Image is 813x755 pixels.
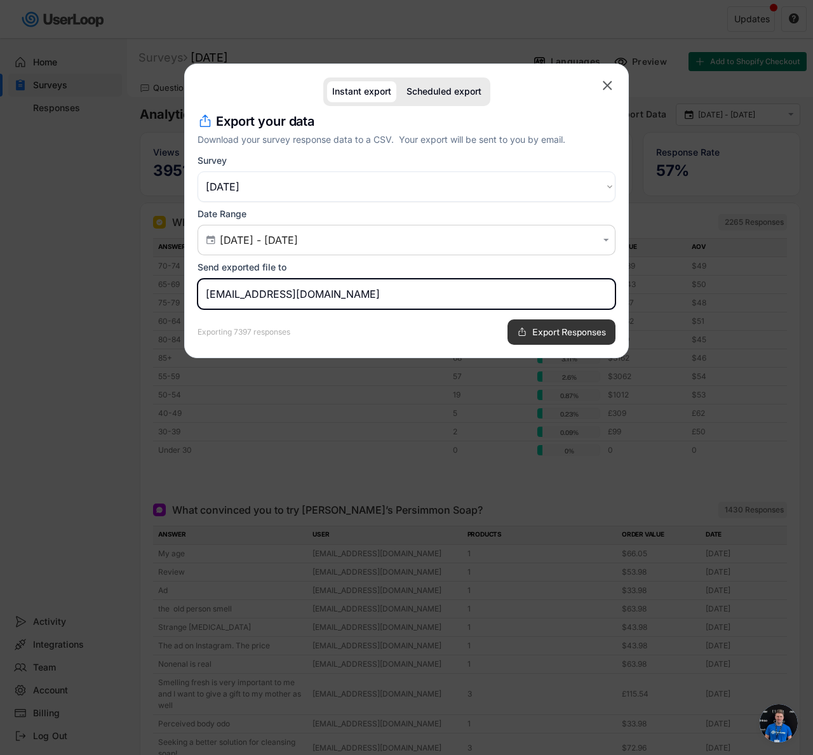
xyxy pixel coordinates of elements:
[198,208,246,220] div: Date Range
[600,235,612,246] button: 
[406,86,481,97] div: Scheduled export
[603,234,609,245] text: 
[332,86,391,97] div: Instant export
[198,262,286,273] div: Send exported file to
[216,112,314,130] h4: Export your data
[198,155,227,166] div: Survey
[760,704,798,742] div: Open chat
[198,133,615,146] div: Download your survey response data to a CSV. Your export will be sent to you by email.
[206,234,215,246] text: 
[603,77,612,93] text: 
[507,319,615,345] button: Export Responses
[600,77,615,93] button: 
[220,234,597,246] input: Air Date/Time Picker
[198,328,290,336] div: Exporting 7397 responses
[205,234,217,246] button: 
[532,328,606,337] span: Export Responses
